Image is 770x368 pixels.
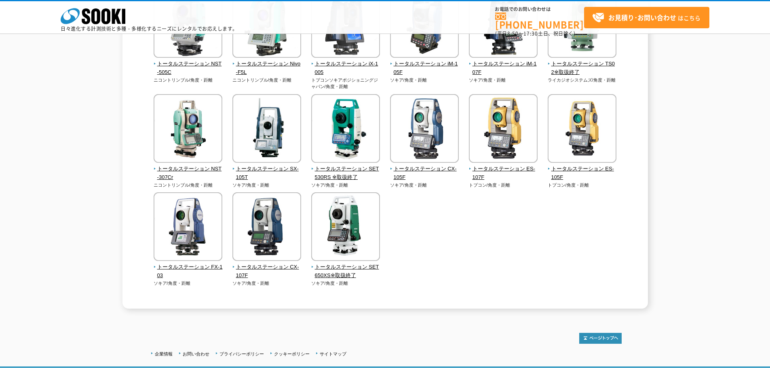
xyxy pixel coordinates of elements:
p: トプコンソキアポジショニングジャパン/角度・距離 [311,77,380,90]
p: トプコン/角度・距離 [469,182,538,189]
a: トータルステーション iM-105F [390,52,459,76]
p: トプコン/角度・距離 [548,182,617,189]
a: プライバシーポリシー [219,351,264,356]
p: ソキア/角度・距離 [232,182,302,189]
span: トータルステーション FX-103 [154,263,223,280]
span: トータルステーション CX-107F [232,263,302,280]
p: 日々進化する計測技術と多種・多様化するニーズにレンタルでお応えします。 [61,26,238,31]
span: トータルステーション SX-105T [232,165,302,182]
a: トータルステーション SET530RS ※取扱終了 [311,157,380,181]
span: トータルステーション TS02※取扱終了 [548,60,617,77]
img: トータルステーション ES-107F [469,94,538,165]
a: トータルステーション ES-105F [548,157,617,181]
strong: お見積り･お問い合わせ [608,13,676,22]
span: トータルステーション SET530RS ※取扱終了 [311,165,380,182]
a: トータルステーション Nivo-F5L [232,52,302,76]
p: ソキア/角度・距離 [311,182,380,189]
img: トータルステーション FX-103 [154,192,222,263]
img: トータルステーション SET530RS ※取扱終了 [311,94,380,165]
span: トータルステーション NST-307Cr [154,165,223,182]
a: お問い合わせ [183,351,209,356]
a: トータルステーション NST-505C [154,52,223,76]
p: ソキア/角度・距離 [154,280,223,287]
img: トータルステーション SX-105T [232,94,301,165]
p: ニコントリンブル/角度・距離 [154,182,223,189]
a: トータルステーション SET650XS※取扱終了 [311,255,380,280]
img: トータルステーション NST-307Cr [154,94,222,165]
span: はこちら [592,12,700,24]
span: トータルステーション iX-1005 [311,60,380,77]
span: トータルステーション ES-107F [469,165,538,182]
span: トータルステーション Nivo-F5L [232,60,302,77]
a: [PHONE_NUMBER] [495,13,584,29]
span: 17:30 [523,30,538,37]
a: トータルステーション ES-107F [469,157,538,181]
span: 8:50 [507,30,519,37]
span: トータルステーション SET650XS※取扱終了 [311,263,380,280]
span: トータルステーション iM-107F [469,60,538,77]
a: トータルステーション CX-105F [390,157,459,181]
img: トータルステーション SET650XS※取扱終了 [311,192,380,263]
span: トータルステーション ES-105F [548,165,617,182]
p: ライカジオシステムズ/角度・距離 [548,77,617,84]
a: トータルステーション SX-105T [232,157,302,181]
span: トータルステーション NST-505C [154,60,223,77]
img: トータルステーション CX-107F [232,192,301,263]
p: ソキア/角度・距離 [390,77,459,84]
p: ソキア/角度・距離 [311,280,380,287]
p: ソキア/角度・距離 [390,182,459,189]
a: 企業情報 [155,351,173,356]
span: トータルステーション CX-105F [390,165,459,182]
a: お見積り･お問い合わせはこちら [584,7,709,28]
a: クッキーポリシー [274,351,310,356]
a: トータルステーション NST-307Cr [154,157,223,181]
a: トータルステーション iM-107F [469,52,538,76]
a: トータルステーション CX-107F [232,255,302,280]
p: ソキア/角度・距離 [469,77,538,84]
span: (平日 ～ 土日、祝日除く) [495,30,575,37]
a: トータルステーション FX-103 [154,255,223,280]
img: トータルステーション CX-105F [390,94,459,165]
p: ニコントリンブル/角度・距離 [232,77,302,84]
span: トータルステーション iM-105F [390,60,459,77]
img: トータルステーション ES-105F [548,94,616,165]
a: トータルステーション TS02※取扱終了 [548,52,617,76]
p: ニコントリンブル/角度・距離 [154,77,223,84]
span: お電話でのお問い合わせは [495,7,584,12]
a: サイトマップ [320,351,346,356]
img: トップページへ [579,333,622,344]
a: トータルステーション iX-1005 [311,52,380,76]
p: ソキア/角度・距離 [232,280,302,287]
